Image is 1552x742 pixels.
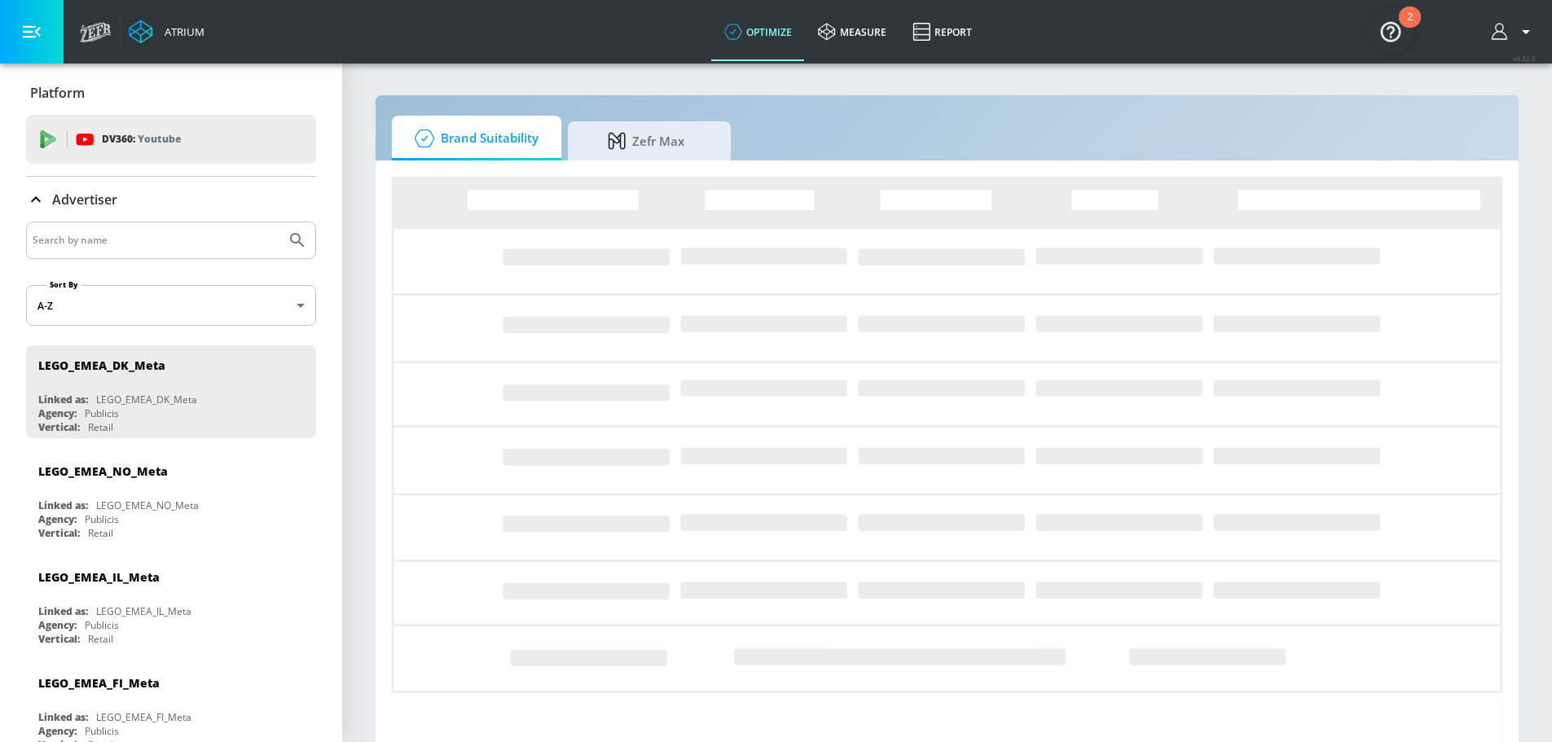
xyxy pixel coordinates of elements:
[38,498,88,512] div: Linked as:
[38,393,88,406] div: Linked as:
[88,526,113,540] div: Retail
[138,130,181,147] p: Youtube
[88,420,113,434] div: Retail
[26,115,316,164] div: DV360: Youtube
[711,2,805,61] a: optimize
[96,710,191,724] div: LEGO_EMEA_FI_Meta
[38,604,88,618] div: Linked as:
[38,406,77,420] div: Agency:
[30,84,85,102] p: Platform
[38,569,160,585] div: LEGO_EMEA_IL_Meta
[38,512,77,526] div: Agency:
[46,279,81,290] label: Sort By
[26,345,316,438] div: LEGO_EMEA_DK_MetaLinked as:LEGO_EMEA_DK_MetaAgency:PublicisVertical:Retail
[85,618,119,632] div: Publicis
[26,451,316,544] div: LEGO_EMEA_NO_MetaLinked as:LEGO_EMEA_NO_MetaAgency:PublicisVertical:Retail
[102,130,181,148] p: DV360:
[85,512,119,526] div: Publicis
[38,618,77,632] div: Agency:
[26,70,316,116] div: Platform
[85,406,119,420] div: Publicis
[26,285,316,326] div: A-Z
[584,121,708,160] span: Zefr Max
[38,632,80,646] div: Vertical:
[52,191,117,209] p: Advertiser
[88,632,113,646] div: Retail
[38,420,80,434] div: Vertical:
[33,230,279,251] input: Search by name
[38,710,88,724] div: Linked as:
[38,463,168,479] div: LEGO_EMEA_NO_Meta
[96,498,199,512] div: LEGO_EMEA_NO_Meta
[158,24,204,39] div: Atrium
[1407,17,1413,38] div: 2
[1368,8,1414,54] button: Open Resource Center, 2 new notifications
[38,724,77,738] div: Agency:
[1513,54,1536,63] span: v 4.32.0
[408,119,539,158] span: Brand Suitability
[26,557,316,650] div: LEGO_EMEA_IL_MetaLinked as:LEGO_EMEA_IL_MetaAgency:PublicisVertical:Retail
[38,358,165,373] div: LEGO_EMEA_DK_Meta
[129,20,204,44] a: Atrium
[26,177,316,222] div: Advertiser
[96,604,191,618] div: LEGO_EMEA_IL_Meta
[85,724,119,738] div: Publicis
[96,393,197,406] div: LEGO_EMEA_DK_Meta
[38,675,160,691] div: LEGO_EMEA_FI_Meta
[38,526,80,540] div: Vertical:
[805,2,899,61] a: measure
[899,2,985,61] a: Report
